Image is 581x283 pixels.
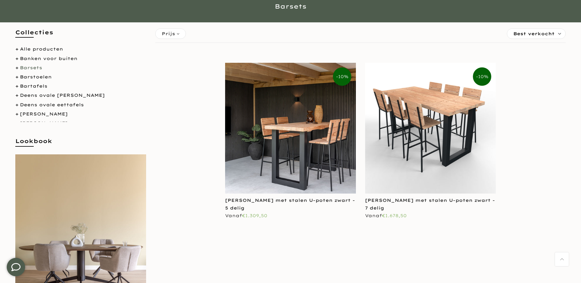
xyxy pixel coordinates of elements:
span: -10% [333,67,351,86]
span: €1.678,50 [382,213,407,218]
span: Vanaf [225,213,267,218]
span: €1.309,50 [242,213,267,218]
a: Banken voor buiten [20,56,77,61]
a: [PERSON_NAME] [20,111,68,117]
h5: Lookbook [15,137,146,151]
a: [PERSON_NAME] met stalen U-poten zwart - 7 delig [365,198,495,211]
a: [PERSON_NAME] met stalen U-poten zwart - 5 delig [225,198,355,211]
a: Alle producten [20,46,63,52]
label: Sorteren:Best verkocht [507,29,565,39]
h1: Barsets [111,3,470,9]
a: Terug naar boven [555,252,569,266]
h5: Collecties [15,28,146,42]
span: -10% [473,67,491,86]
iframe: toggle-frame [1,252,31,282]
span: Prijs [162,30,175,37]
a: Barstoelen [20,74,52,80]
a: Barsets [20,65,42,70]
a: Deens ovale [PERSON_NAME] [20,92,105,98]
a: [PERSON_NAME] [20,120,68,126]
a: Bartafels [20,83,47,89]
span: Vanaf [365,213,407,218]
a: Deens ovale eettafels [20,102,84,108]
span: Best verkocht [513,29,555,39]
